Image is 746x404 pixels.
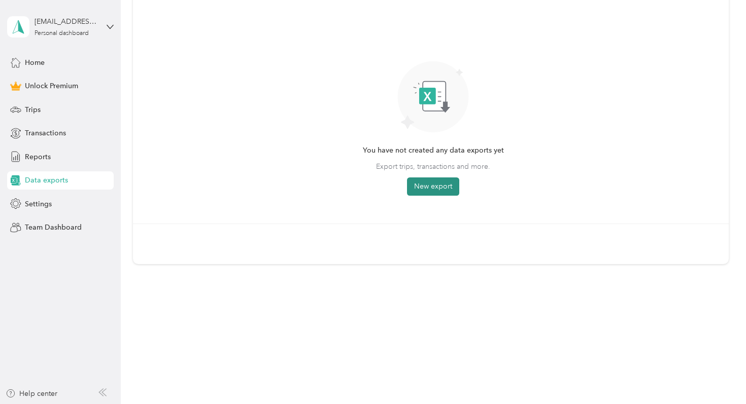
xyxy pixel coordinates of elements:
button: Help center [6,388,57,399]
span: Data exports [25,175,68,186]
span: Transactions [25,128,66,138]
div: Personal dashboard [35,30,89,36]
span: Trips [25,104,41,115]
span: Settings [25,199,52,209]
span: Home [25,57,45,68]
span: Reports [25,152,51,162]
span: Unlock Premium [25,81,78,91]
iframe: Everlance-gr Chat Button Frame [689,347,746,404]
div: [EMAIL_ADDRESS][DOMAIN_NAME] [35,16,98,27]
span: Export trips, transactions and more. [376,161,490,172]
span: You have not created any data exports yet [363,145,504,156]
span: Team Dashboard [25,222,82,233]
button: New export [407,177,459,196]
